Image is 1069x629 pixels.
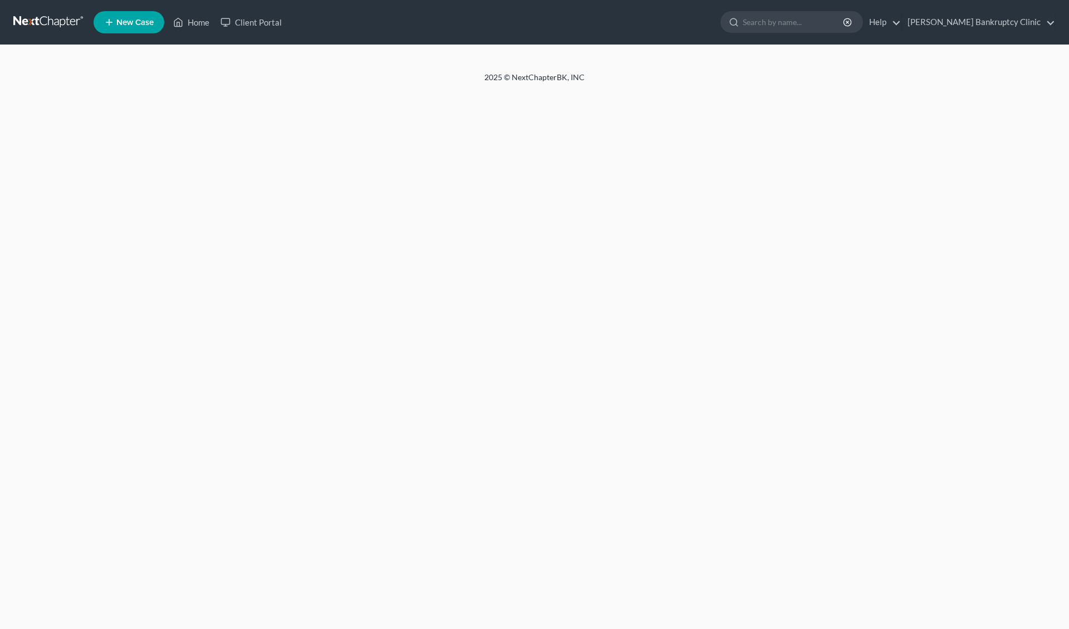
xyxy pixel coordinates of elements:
[217,72,852,92] div: 2025 © NextChapterBK, INC
[864,12,901,32] a: Help
[902,12,1055,32] a: [PERSON_NAME] Bankruptcy Clinic
[743,12,845,32] input: Search by name...
[215,12,287,32] a: Client Portal
[116,18,154,27] span: New Case
[168,12,215,32] a: Home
